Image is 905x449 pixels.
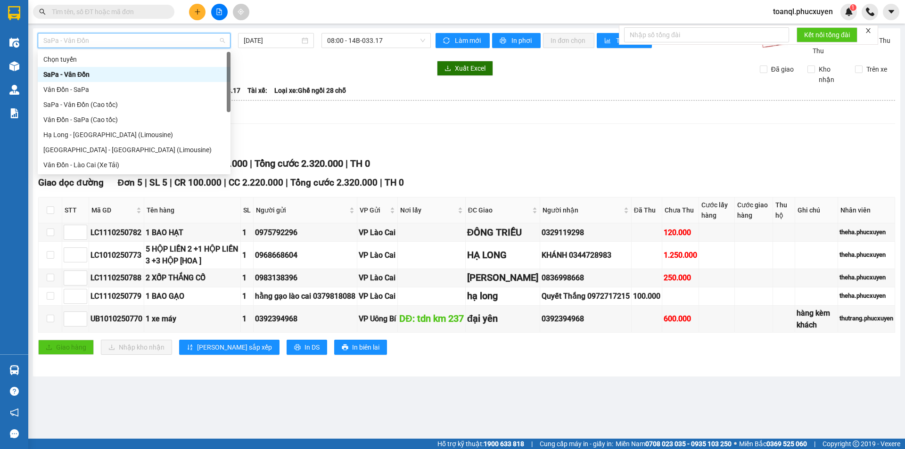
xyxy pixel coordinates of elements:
[255,313,355,325] div: 0392394968
[467,270,538,285] div: [PERSON_NAME]
[699,197,735,223] th: Cước lấy hàng
[146,243,239,267] div: 5 HỘP LIỀN 2 +1 HỘP LIỀN 3 +3 HỘP [HOA ]
[400,205,455,215] span: Nơi lấy
[274,85,346,96] span: Loại xe: Ghế ngồi 28 chỗ
[90,249,142,261] div: LC1010250773
[346,158,348,169] span: |
[43,54,225,65] div: Chọn tuyến
[89,269,144,287] td: LC1110250788
[43,69,225,80] div: SaPa - Vân Đồn
[224,177,226,188] span: |
[255,290,355,302] div: hằng gạo lào cai 0379818088
[399,311,463,326] div: DĐ: tdn km 237
[38,177,104,188] span: Giao dọc đường
[735,197,773,223] th: Cước giao hàng
[247,85,267,96] span: Tài xế:
[467,248,538,262] div: HẠ LONG
[38,112,230,127] div: Vân Đồn - SaPa (Cao tốc)
[455,63,485,73] span: Xuất Excel
[216,8,222,15] span: file-add
[797,27,857,42] button: Kết nối tổng đài
[359,290,396,302] div: VP Lào Cai
[43,99,225,110] div: SaPa - Vân Đồn (Cao tốc)
[359,272,396,284] div: VP Lào Cai
[839,273,893,282] div: theha.phucxuyen
[9,365,19,375] img: warehouse-icon
[357,287,398,306] td: VP Lào Cai
[540,439,613,449] span: Cung cấp máy in - giấy in:
[187,344,193,351] span: sort-ascending
[597,33,652,48] button: bar-chartThống kê
[38,157,230,172] div: Vân Đồn - Lào Cai (Xe Tải)
[633,290,660,302] div: 100.000
[531,439,533,449] span: |
[146,313,239,325] div: 1 xe máy
[357,269,398,287] td: VP Lào Cai
[144,197,241,223] th: Tên hàng
[359,227,396,238] div: VP Lào Cai
[90,227,142,238] div: LC1110250782
[38,82,230,97] div: Vân Đồn - SaPa
[211,4,228,20] button: file-add
[455,35,482,46] span: Làm mới
[350,158,370,169] span: TH 0
[467,311,538,326] div: đại yên
[146,272,239,284] div: 2 XỐP THẮNG CỐ
[357,223,398,242] td: VP Lào Cai
[624,27,789,42] input: Nhập số tổng đài
[887,8,896,16] span: caret-down
[10,387,19,396] span: question-circle
[241,197,254,223] th: SL
[250,158,252,169] span: |
[604,37,612,45] span: bar-chart
[255,249,355,261] div: 0968668604
[664,313,697,325] div: 600.000
[255,227,355,238] div: 0975792296
[543,205,622,215] span: Người nhận
[542,290,630,302] div: Quyết Thắng 0972717215
[357,306,398,333] td: VP Uông Bí
[229,177,283,188] span: CC 2.220.000
[492,33,541,48] button: printerIn phơi
[39,8,46,15] span: search
[766,440,807,448] strong: 0369 525 060
[543,33,594,48] button: In đơn chọn
[38,127,230,142] div: Hạ Long - Hà Nội (Limousine)
[242,227,252,238] div: 1
[242,313,252,325] div: 1
[101,340,172,355] button: downloadNhập kho nhận
[839,250,893,260] div: theha.phucxuyen
[52,7,163,17] input: Tìm tên, số ĐT hoặc mã đơn
[43,114,225,125] div: Vân Đồn - SaPa (Cao tốc)
[443,37,451,45] span: sync
[8,6,20,20] img: logo-vxr
[238,8,244,15] span: aim
[294,344,301,351] span: printer
[839,228,893,237] div: theha.phucxuyen
[145,177,147,188] span: |
[484,440,524,448] strong: 1900 633 818
[542,227,630,238] div: 0329119298
[839,291,893,301] div: theha.phucxuyen
[838,197,895,223] th: Nhân viên
[815,64,848,85] span: Kho nhận
[437,61,493,76] button: downloadXuất Excel
[38,67,230,82] div: SaPa - Vân Đồn
[118,177,143,188] span: Đơn 5
[244,35,300,46] input: 11/10/2025
[255,272,355,284] div: 0983138396
[89,223,144,242] td: LC1110250782
[38,97,230,112] div: SaPa - Vân Đồn (Cao tốc)
[765,6,840,17] span: toanql.phucxuyen
[89,242,144,269] td: LC1010250773
[9,85,19,95] img: warehouse-icon
[194,8,201,15] span: plus
[664,249,697,261] div: 1.250.000
[43,33,225,48] span: SaPa - Vân Đồn
[149,177,167,188] span: SL 5
[845,8,853,16] img: icon-new-feature
[542,249,630,261] div: KHÁNH 0344728983
[468,205,530,215] span: ĐC Giao
[632,197,662,223] th: Đã Thu
[436,33,490,48] button: syncLàm mới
